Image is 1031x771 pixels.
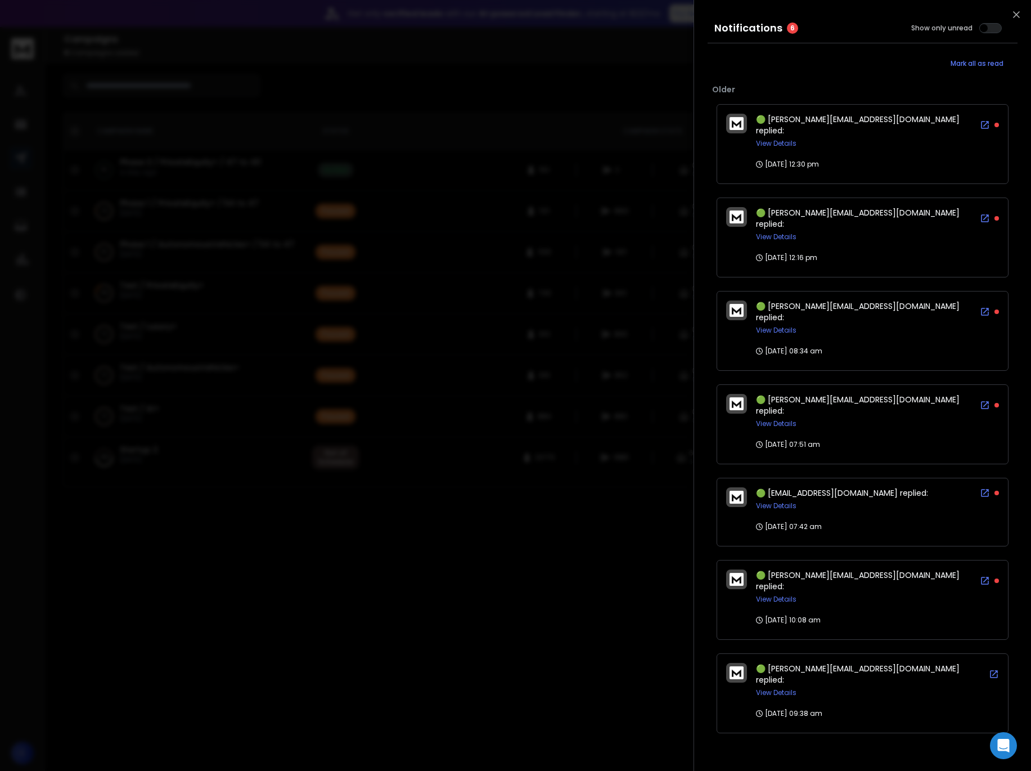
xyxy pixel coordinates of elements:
div: Open Intercom Messenger [990,732,1017,759]
span: 6 [787,23,798,34]
button: Mark all as read [937,52,1018,75]
p: Older [712,84,1013,95]
span: 🟢 [PERSON_NAME][EMAIL_ADDRESS][DOMAIN_NAME] replied: [756,394,960,416]
button: View Details [756,326,796,335]
span: 🟢 [PERSON_NAME][EMAIL_ADDRESS][DOMAIN_NAME] replied: [756,570,960,592]
p: [DATE] 10:08 am [756,616,821,625]
span: 🟢 [PERSON_NAME][EMAIL_ADDRESS][DOMAIN_NAME] replied: [756,663,960,685]
img: logo [730,117,744,130]
button: View Details [756,419,796,428]
p: [DATE] 07:42 am [756,522,822,531]
img: logo [730,397,744,410]
p: [DATE] 08:34 am [756,347,822,356]
p: [DATE] 12:16 pm [756,253,817,262]
img: logo [730,573,744,586]
button: View Details [756,501,796,510]
span: Mark all as read [951,59,1003,68]
button: View Details [756,595,796,604]
span: 🟢 [PERSON_NAME][EMAIL_ADDRESS][DOMAIN_NAME] replied: [756,114,960,136]
img: logo [730,666,744,679]
p: [DATE] 09:38 am [756,709,822,718]
button: View Details [756,139,796,148]
button: View Details [756,232,796,241]
img: logo [730,491,744,504]
label: Show only unread [911,24,973,33]
button: View Details [756,688,796,697]
p: [DATE] 12:30 pm [756,160,819,169]
img: logo [730,210,744,223]
span: 🟢 [PERSON_NAME][EMAIL_ADDRESS][DOMAIN_NAME] replied: [756,301,960,323]
span: 🟢 [EMAIL_ADDRESS][DOMAIN_NAME] replied: [756,487,928,499]
img: logo [730,304,744,317]
p: [DATE] 07:51 am [756,440,820,449]
span: 🟢 [PERSON_NAME][EMAIL_ADDRESS][DOMAIN_NAME] replied: [756,207,960,230]
h3: Notifications [714,20,782,36]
